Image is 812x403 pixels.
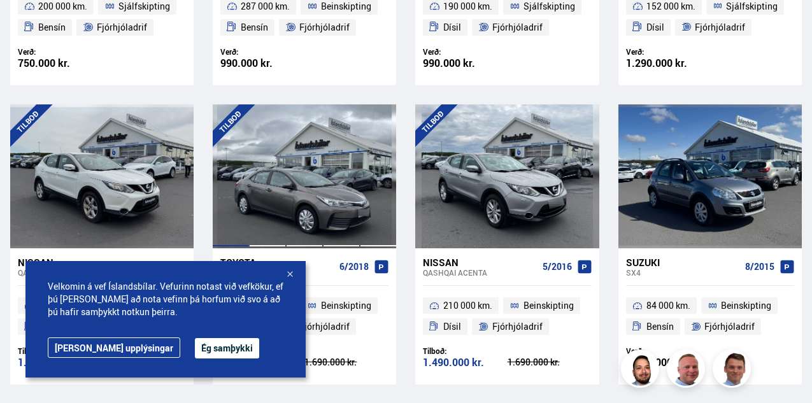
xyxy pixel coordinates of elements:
[423,257,537,268] div: Nissan
[48,280,283,318] span: Velkomin á vef Íslandsbílar. Vefurinn notast við vefkökur, ef þú [PERSON_NAME] að nota vefinn þá ...
[715,351,753,390] img: FbJEzSuNWCJXmdc-.webp
[10,248,194,385] a: Nissan Qashqai 7/2015 161 000 km. Beinskipting Dísil Fjórhjóladrif Tilboð: 1.350.000 kr. 1.450.00...
[18,346,102,356] div: Tilboð:
[299,319,350,334] span: Fjórhjóladrif
[18,47,102,57] div: Verð:
[646,20,664,35] span: Dísil
[626,58,710,69] div: 1.290.000 kr.
[423,346,507,356] div: Tilboð:
[423,47,507,57] div: Verð:
[492,20,543,35] span: Fjórhjóladrif
[423,268,537,277] div: Qashqai ACENTA
[415,248,599,385] a: Nissan Qashqai ACENTA 5/2016 210 000 km. Beinskipting Dísil Fjórhjóladrif Tilboð: 1.490.000 kr. 1...
[646,298,690,313] span: 84 000 km.
[626,47,710,57] div: Verð:
[18,357,102,368] div: 1.350.000 kr.
[97,20,147,35] span: Fjórhjóladrif
[18,58,102,69] div: 750.000 kr.
[299,20,350,35] span: Fjórhjóladrif
[443,20,461,35] span: Dísil
[38,20,66,35] span: Bensín
[220,58,304,69] div: 990.000 kr.
[423,58,507,69] div: 990.000 kr.
[745,262,774,272] span: 8/2015
[10,5,48,43] button: Open LiveChat chat widget
[213,248,396,385] a: Toyota Corolla 6/2018 157 000 km. Beinskipting Bensín Fjórhjóladrif Tilboð: 1.420.000 kr. 1.690.0...
[195,338,259,358] button: Ég samþykki
[543,262,572,272] span: 5/2016
[241,20,268,35] span: Bensín
[704,319,755,334] span: Fjórhjóladrif
[443,298,492,313] span: 210 000 km.
[304,358,388,367] div: 1.690.000 kr.
[646,319,674,334] span: Bensín
[321,298,371,313] span: Beinskipting
[623,351,661,390] img: nhp88E3Fdnt1Opn2.png
[48,337,180,358] a: [PERSON_NAME] upplýsingar
[695,20,745,35] span: Fjórhjóladrif
[618,248,802,385] a: Suzuki SX4 8/2015 84 000 km. Beinskipting Bensín Fjórhjóladrif Verð: 1.490.000 kr.
[626,268,740,277] div: SX4
[721,298,771,313] span: Beinskipting
[669,351,707,390] img: siFngHWaQ9KaOqBr.png
[18,257,152,268] div: Nissan
[508,358,592,367] div: 1.690.000 kr.
[339,262,369,272] span: 6/2018
[626,346,710,356] div: Verð:
[423,357,507,368] div: 1.490.000 kr.
[492,319,543,334] span: Fjórhjóladrif
[220,47,304,57] div: Verð:
[157,260,186,270] span: 7/2015
[443,319,461,334] span: Dísil
[18,268,152,277] div: Qashqai
[524,298,574,313] span: Beinskipting
[220,257,334,268] div: Toyota
[626,257,740,268] div: Suzuki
